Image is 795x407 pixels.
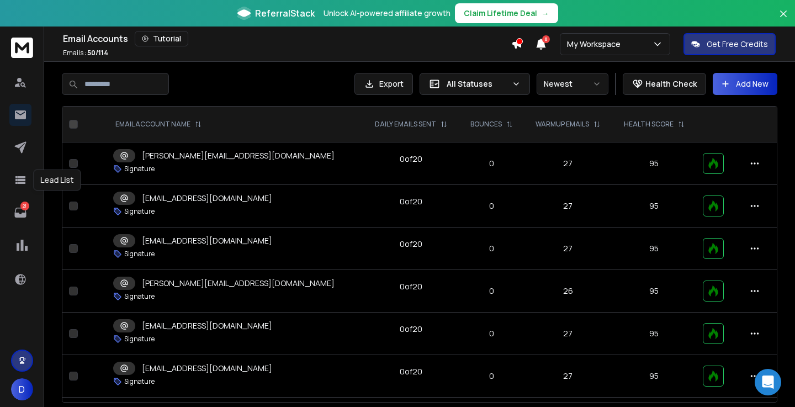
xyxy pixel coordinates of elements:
p: All Statuses [447,78,507,89]
p: Get Free Credits [707,39,768,50]
p: Signature [124,377,155,386]
button: Export [354,73,413,95]
button: D [11,378,33,400]
button: Get Free Credits [683,33,776,55]
p: [PERSON_NAME][EMAIL_ADDRESS][DOMAIN_NAME] [142,150,335,161]
p: [PERSON_NAME][EMAIL_ADDRESS][DOMAIN_NAME] [142,278,335,289]
p: 0 [466,158,517,169]
div: Email Accounts [63,31,511,46]
div: EMAIL ACCOUNT NAME [115,120,202,129]
div: 0 of 20 [400,196,422,207]
p: Signature [124,207,155,216]
div: 0 of 20 [400,324,422,335]
p: Signature [124,292,155,301]
p: 0 [466,328,517,339]
p: 21 [20,202,29,210]
button: Claim Lifetime Deal→ [455,3,558,23]
td: 27 [524,142,612,185]
p: HEALTH SCORE [624,120,674,129]
div: Open Intercom Messenger [755,369,781,395]
td: 27 [524,228,612,270]
div: 0 of 20 [400,366,422,377]
p: Emails : [63,49,108,57]
p: WARMUP EMAILS [536,120,589,129]
span: 8 [542,35,550,43]
p: BOUNCES [470,120,502,129]
button: Add New [713,73,777,95]
td: 26 [524,270,612,313]
div: Lead List [34,170,81,191]
p: My Workspace [567,39,625,50]
p: 0 [466,371,517,382]
p: 0 [466,286,517,297]
p: Health Check [645,78,697,89]
div: 0 of 20 [400,281,422,292]
td: 27 [524,313,612,355]
a: 21 [9,202,31,224]
button: Close banner [776,7,791,33]
td: 27 [524,185,612,228]
p: DAILY EMAILS SENT [375,120,436,129]
p: Unlock AI-powered affiliate growth [324,8,451,19]
td: 95 [612,142,696,185]
td: 95 [612,185,696,228]
td: 27 [524,355,612,398]
div: 0 of 20 [400,239,422,250]
p: 0 [466,200,517,212]
button: Health Check [623,73,706,95]
td: 95 [612,355,696,398]
button: Tutorial [135,31,188,46]
span: 50 / 114 [87,48,108,57]
p: 0 [466,243,517,254]
td: 95 [612,270,696,313]
span: → [542,8,549,19]
button: Newest [537,73,608,95]
p: [EMAIL_ADDRESS][DOMAIN_NAME] [142,235,272,246]
div: 0 of 20 [400,154,422,165]
p: Signature [124,250,155,258]
p: Signature [124,165,155,173]
p: [EMAIL_ADDRESS][DOMAIN_NAME] [142,363,272,374]
td: 95 [612,228,696,270]
p: [EMAIL_ADDRESS][DOMAIN_NAME] [142,320,272,331]
span: ReferralStack [255,7,315,20]
p: [EMAIL_ADDRESS][DOMAIN_NAME] [142,193,272,204]
p: Signature [124,335,155,343]
td: 95 [612,313,696,355]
